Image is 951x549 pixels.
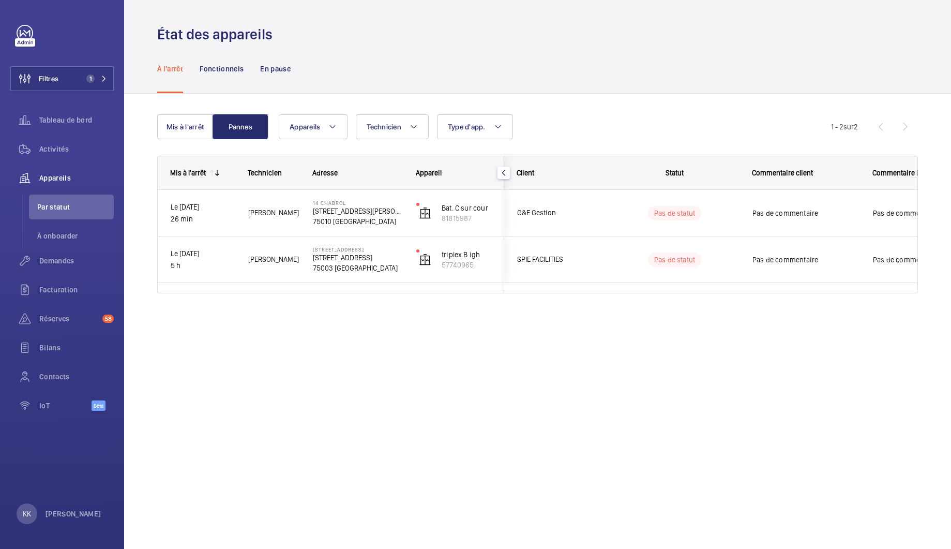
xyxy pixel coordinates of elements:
span: Tableau de bord [39,115,114,125]
div: Press SPACE to select this row. [158,236,504,283]
p: 57740965 [442,260,491,270]
p: 81815987 [442,213,491,224]
span: SPIE FACILITIES [517,254,597,265]
span: IoT [39,400,92,411]
span: Commentaire client [752,169,813,177]
span: Contacts [39,372,114,382]
p: KK [23,509,31,519]
p: 14 Chabrol [313,200,403,206]
span: Type d'app. [448,123,486,131]
span: Par statut [37,202,114,212]
span: Technicien [367,123,401,131]
span: Adresse [312,169,338,177]
p: En pause [260,64,291,74]
span: 1 - 2 2 [831,123,858,130]
p: Le [DATE] [171,248,235,260]
p: [STREET_ADDRESS] [313,253,403,263]
p: Bat. C sur cour [442,203,491,213]
span: Réserves [39,314,98,324]
span: Facturation [39,285,114,295]
span: Filtres [39,73,58,84]
span: Commentaire interne [872,169,939,177]
button: Pannes [213,114,268,139]
span: Demandes [39,256,114,266]
span: sur [843,123,854,131]
span: Beta [92,400,105,411]
button: Technicien [356,114,429,139]
span: 58 [102,315,114,323]
p: Pas de statut [654,208,695,218]
p: [PERSON_NAME] [46,509,101,519]
span: [PERSON_NAME] [248,207,299,219]
p: 75003 [GEOGRAPHIC_DATA] [313,263,403,273]
span: Appareils [39,173,114,183]
button: Filtres1 [10,66,114,91]
button: Appareils [279,114,348,139]
h1: État des appareils [157,25,279,44]
p: 75010 [GEOGRAPHIC_DATA] [313,216,403,227]
span: Activités [39,144,114,154]
span: Appareils [290,123,320,131]
p: Fonctionnels [200,64,244,74]
p: 26 min [171,213,235,225]
p: [STREET_ADDRESS][PERSON_NAME] [313,206,403,216]
p: 5 h [171,260,235,272]
span: Technicien [248,169,282,177]
p: Le [DATE] [171,201,235,213]
span: G&E Gestion [517,207,597,219]
div: Press SPACE to select this row. [158,190,504,236]
p: [STREET_ADDRESS] [313,246,403,253]
span: [PERSON_NAME] [248,254,299,265]
span: 1 [86,75,95,83]
div: Mis à l'arrêt [170,169,206,177]
button: Type d'app. [437,114,513,139]
span: Pas de commentaire [752,255,859,265]
img: elevator.svg [419,254,431,266]
span: Pas de commentaire [752,208,859,218]
p: À l'arrêt [157,64,183,74]
p: Pas de statut [654,255,695,265]
span: À onboarder [37,231,114,241]
p: triplex B igh [442,249,491,260]
span: Client [517,169,534,177]
span: Bilans [39,343,114,353]
img: elevator.svg [419,207,431,219]
span: Statut [666,169,684,177]
button: Mis à l'arrêt [157,114,213,139]
div: Appareil [416,169,492,177]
